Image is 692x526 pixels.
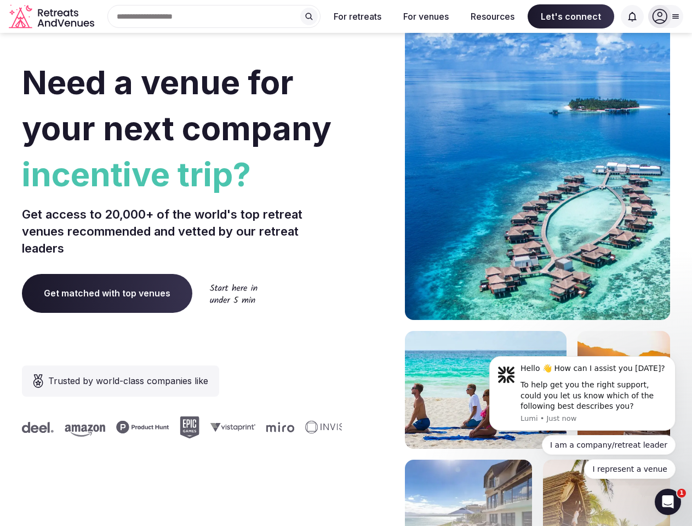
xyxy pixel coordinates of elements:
svg: Invisible company logo [291,421,351,434]
span: 1 [677,489,686,498]
iframe: Intercom notifications message [473,346,692,485]
button: For retreats [325,4,390,28]
img: Start here in under 5 min [210,284,258,303]
span: Trusted by world-class companies like [48,374,208,387]
button: Resources [462,4,523,28]
img: yoga on tropical beach [405,331,567,449]
button: For venues [394,4,457,28]
span: incentive trip? [22,151,342,197]
a: Visit the homepage [9,4,96,29]
span: Need a venue for your next company [22,62,331,148]
img: woman sitting in back of truck with camels [577,331,670,449]
span: Let's connect [528,4,614,28]
iframe: Intercom live chat [655,489,681,515]
svg: Epic Games company logo [165,416,185,438]
svg: Vistaprint company logo [196,422,241,432]
svg: Miro company logo [252,422,280,432]
svg: Deel company logo [8,422,39,433]
a: Get matched with top venues [22,274,192,312]
p: Get access to 20,000+ of the world's top retreat venues recommended and vetted by our retreat lea... [22,206,342,256]
svg: Retreats and Venues company logo [9,4,96,29]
